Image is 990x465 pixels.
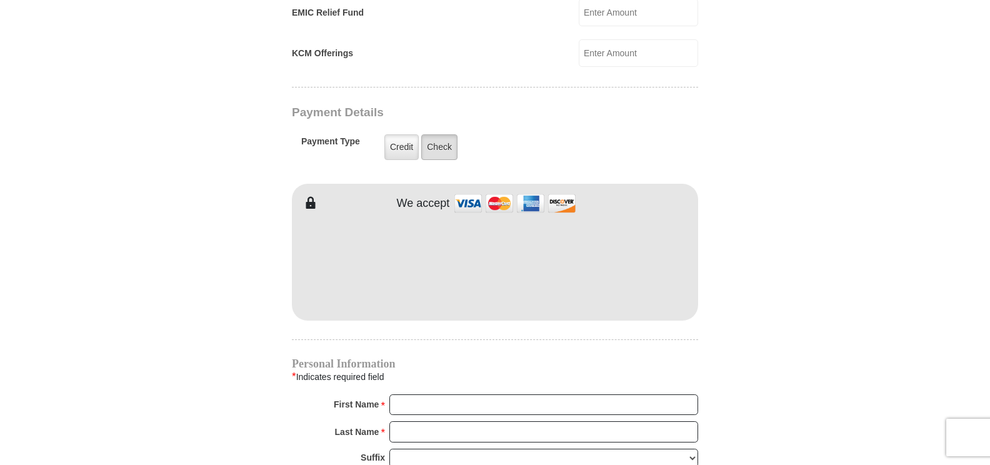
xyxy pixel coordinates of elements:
label: KCM Offerings [292,47,353,60]
div: Indicates required field [292,369,698,385]
h3: Payment Details [292,106,611,120]
h4: We accept [397,197,450,211]
strong: Last Name [335,423,379,441]
h4: Personal Information [292,359,698,369]
label: EMIC Relief Fund [292,6,364,19]
strong: First Name [334,396,379,413]
label: Check [421,134,457,160]
label: Credit [384,134,419,160]
img: credit cards accepted [452,190,577,217]
h5: Payment Type [301,136,360,153]
input: Enter Amount [579,39,698,67]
